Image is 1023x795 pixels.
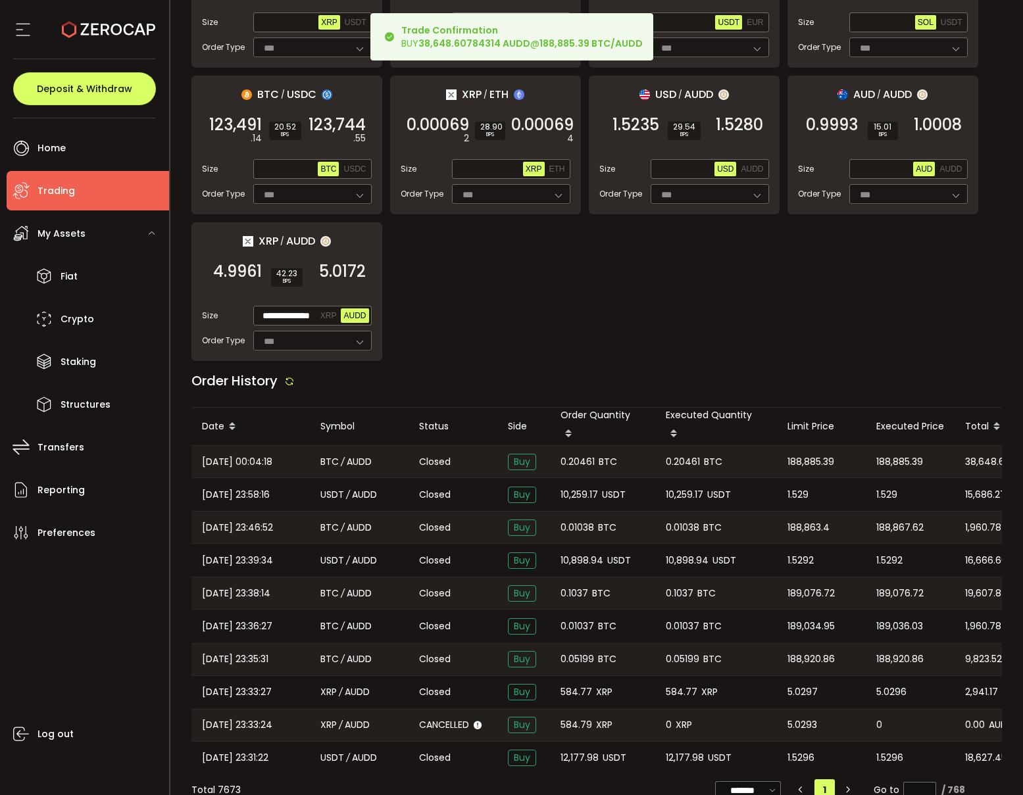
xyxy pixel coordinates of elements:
[916,164,932,174] span: AUD
[798,188,841,200] span: Order Type
[409,419,497,434] div: Status
[202,16,218,28] span: Size
[676,717,692,733] span: XRP
[508,618,536,635] span: Buy
[489,86,509,103] span: ETH
[419,521,451,535] span: Closed
[213,265,262,278] span: 4.9961
[419,685,451,699] span: Closed
[37,438,84,457] span: Transfers
[561,520,594,535] span: 0.01038
[418,37,530,50] b: 38,648.60784314 AUDD
[703,520,722,535] span: BTC
[320,619,339,634] span: BTC
[599,163,615,175] span: Size
[202,310,218,322] span: Size
[320,164,336,174] span: BTC
[322,89,332,100] img: usdc_portfolio.svg
[319,265,366,278] span: 5.0172
[718,89,729,100] img: zuPXiwguUFiBOIQyqLOiXsnnNitlx7q4LCwEbLHADjIpTka+Lip0HH8D0VTrd02z+wEAAAAASUVORK5CYII=
[320,685,337,700] span: XRP
[876,487,897,502] span: 1.529
[965,520,1001,535] span: 1,960.78
[318,308,339,323] button: XRP
[666,685,697,700] span: 584.77
[320,750,344,765] span: USDT
[876,553,903,568] span: 1.5292
[339,717,343,733] em: /
[202,188,245,200] span: Order Type
[673,123,695,131] span: 29.54
[346,487,350,502] em: /
[738,162,766,176] button: AUDD
[341,308,368,323] button: AUDD
[341,162,368,176] button: USDC
[514,89,524,100] img: eth_portfolio.svg
[347,652,372,667] span: AUDD
[202,163,218,175] span: Size
[407,118,469,132] span: 0.00069
[712,553,736,568] span: USDT
[320,586,339,601] span: BTC
[274,123,296,131] span: 20.52
[259,233,278,249] span: XRP
[866,419,955,434] div: Executed Price
[61,267,78,286] span: Fiat
[37,224,86,243] span: My Assets
[508,519,536,536] span: Buy
[401,163,416,175] span: Size
[320,717,337,733] span: XRP
[281,89,285,101] em: /
[345,685,370,700] span: AUDD
[508,750,536,766] span: Buy
[666,750,704,765] span: 12,177.98
[937,162,964,176] button: AUDD
[401,24,643,50] div: BUY @
[939,164,962,174] span: AUDD
[511,118,574,132] span: 0.00069
[61,352,96,372] span: Staking
[202,717,272,733] span: [DATE] 23:33:24
[339,685,343,700] em: /
[655,408,777,445] div: Executed Quantity
[592,586,611,601] span: BTC
[310,419,409,434] div: Symbol
[346,553,350,568] em: /
[549,164,565,174] span: ETH
[777,419,866,434] div: Limit Price
[419,652,451,666] span: Closed
[243,236,253,247] img: xrp_portfolio.png
[714,162,736,176] button: USD
[561,454,595,470] span: 0.20461
[341,619,345,634] em: /
[508,454,536,470] span: Buy
[873,123,893,131] span: 15.01
[913,162,935,176] button: AUD
[508,585,536,602] span: Buy
[241,89,252,100] img: btc_portfolio.svg
[276,270,297,277] span: 42.23
[191,416,310,438] div: Date
[401,188,443,200] span: Order Type
[561,487,598,502] span: 10,259.17
[37,523,95,542] span: Preferences
[347,619,372,634] span: AUDD
[280,235,284,247] em: /
[508,487,536,503] span: Buy
[666,652,699,667] span: 0.05199
[787,619,835,634] span: 189,034.95
[612,118,659,132] span: 1.5235
[347,586,372,601] span: AUDD
[707,487,731,502] span: USDT
[747,18,763,27] span: EUR
[37,481,85,500] span: Reporting
[798,16,814,28] span: Size
[703,652,722,667] span: BTC
[352,487,377,502] span: AUDD
[401,24,498,37] b: Trade Confirmation
[341,454,345,470] em: /
[508,552,536,569] span: Buy
[708,750,732,765] span: USDT
[598,652,616,667] span: BTC
[607,553,631,568] span: USDT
